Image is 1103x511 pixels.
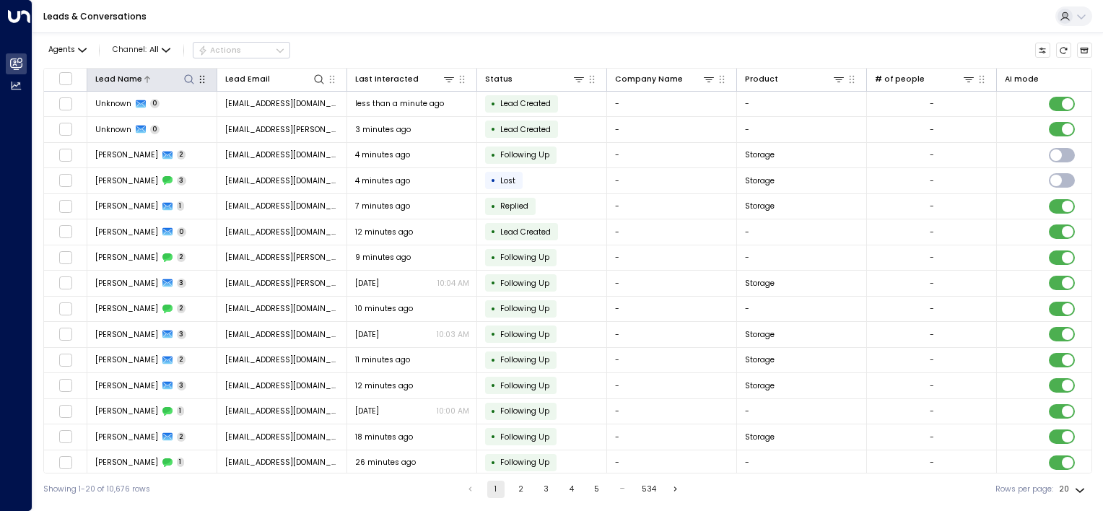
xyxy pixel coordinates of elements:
button: Go to page 4 [563,481,580,498]
span: Paul Murphy [95,252,158,263]
span: Storage [745,380,775,391]
span: 0 [150,125,160,134]
span: Toggle select row [58,455,72,469]
span: 4 minutes ago [355,149,410,160]
span: 1 [177,458,185,467]
span: Sep 01, 2025 [355,278,379,289]
span: Following Up [500,354,549,365]
td: - [607,194,737,219]
span: marina@paul.bz [225,278,339,289]
div: # of people [875,73,925,86]
div: … [614,481,631,498]
td: - [737,245,867,271]
div: # of people [875,72,976,86]
span: Sep 01, 2025 [355,329,379,340]
p: 10:03 AM [437,329,469,340]
div: • [491,120,496,139]
span: Mohammed Hassan [95,457,158,468]
td: - [607,271,737,296]
td: - [737,297,867,322]
div: 20 [1059,481,1088,498]
span: Toggle select row [58,379,72,393]
span: Following Up [500,303,549,314]
div: • [491,197,496,216]
span: Following Up [500,149,549,160]
span: Refresh [1056,43,1072,58]
div: - [930,380,934,391]
td: - [737,92,867,117]
span: 0 [177,227,187,237]
div: • [491,300,496,318]
span: Storage [745,329,775,340]
div: - [930,175,934,186]
span: Toggle select row [58,123,72,136]
div: • [491,146,496,165]
div: • [491,325,496,344]
span: 2 [177,150,186,160]
span: 1 [177,406,185,416]
div: Actions [198,45,242,56]
div: • [491,222,496,241]
button: Go to page 2 [513,481,530,498]
span: marina@paul.bz [225,252,339,263]
div: - [930,457,934,468]
td: - [607,143,737,168]
div: - [930,149,934,160]
span: Following Up [500,457,549,468]
td: - [607,92,737,117]
span: ibimatebraide@gmail.com [225,329,339,340]
div: Lead Email [225,73,270,86]
span: Toggle select row [58,97,72,110]
div: Lead Name [95,73,142,86]
span: Toggle select row [58,404,72,418]
div: Status [485,73,513,86]
span: Toggle select row [58,430,72,444]
div: AI mode [1005,73,1039,86]
span: 3 [177,279,187,288]
span: Following Up [500,432,549,442]
div: Showing 1-20 of 10,676 rows [43,484,150,495]
span: Channel: [108,43,175,58]
td: - [737,219,867,245]
span: Following Up [500,380,549,391]
div: Product [745,72,846,86]
div: Last Interacted [355,73,419,86]
span: 1 [177,201,185,211]
span: Valerie Braide [95,329,158,340]
td: - [737,399,867,424]
button: Go to page 3 [538,481,555,498]
div: - [930,329,934,340]
label: Rows per page: [995,484,1053,495]
span: Agents [48,46,75,54]
div: - [930,278,934,289]
div: Lead Name [95,72,196,86]
div: • [491,376,496,395]
span: Lead Created [500,227,551,237]
span: Unknown [95,124,131,135]
span: 7 minutes ago [355,201,410,211]
div: • [491,453,496,472]
div: Status [485,72,586,86]
td: - [607,168,737,193]
span: sonyaleongriffin@gmail.com [225,149,339,160]
div: - [930,303,934,314]
span: christattersall77@gmail.com [225,380,339,391]
span: 3 [177,330,187,339]
button: Agents [43,43,90,58]
span: Toggle select row [58,174,72,188]
span: ksj2611@talktalk.net [225,354,339,365]
span: 3 [177,381,187,390]
span: Toggle select row [58,148,72,162]
td: - [607,399,737,424]
span: 18 minutes ago [355,432,413,442]
span: 3 [177,176,187,185]
span: Paul Murphy [95,278,158,289]
span: christattersall77@gmail.com [225,406,339,416]
span: Jahanara Begum [95,227,158,237]
button: Customize [1035,43,1051,58]
span: 2 [177,355,186,364]
td: - [607,245,737,271]
td: - [607,297,737,322]
span: Sep 01, 2025 [355,406,379,416]
div: - [930,98,934,109]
